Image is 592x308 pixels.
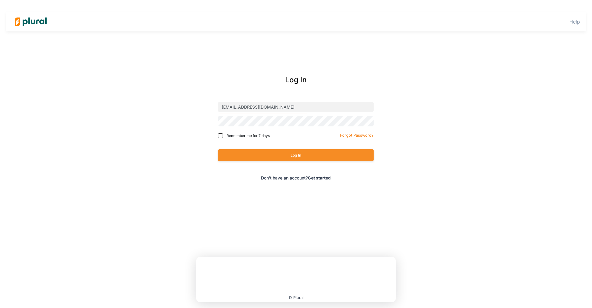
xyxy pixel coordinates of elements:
button: Log In [218,149,374,161]
a: Get started [308,175,331,180]
small: Forgot Password? [340,133,374,138]
img: Logo for Plural [10,11,52,32]
span: Remember me for 7 days [227,133,270,138]
div: Log In [192,75,400,85]
iframe: Survey from Plural [196,257,396,302]
a: Help [569,19,580,25]
input: Remember me for 7 days [218,133,223,138]
a: Forgot Password? [340,132,374,138]
input: Email address [218,102,374,112]
div: Don't have an account? [192,175,400,181]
